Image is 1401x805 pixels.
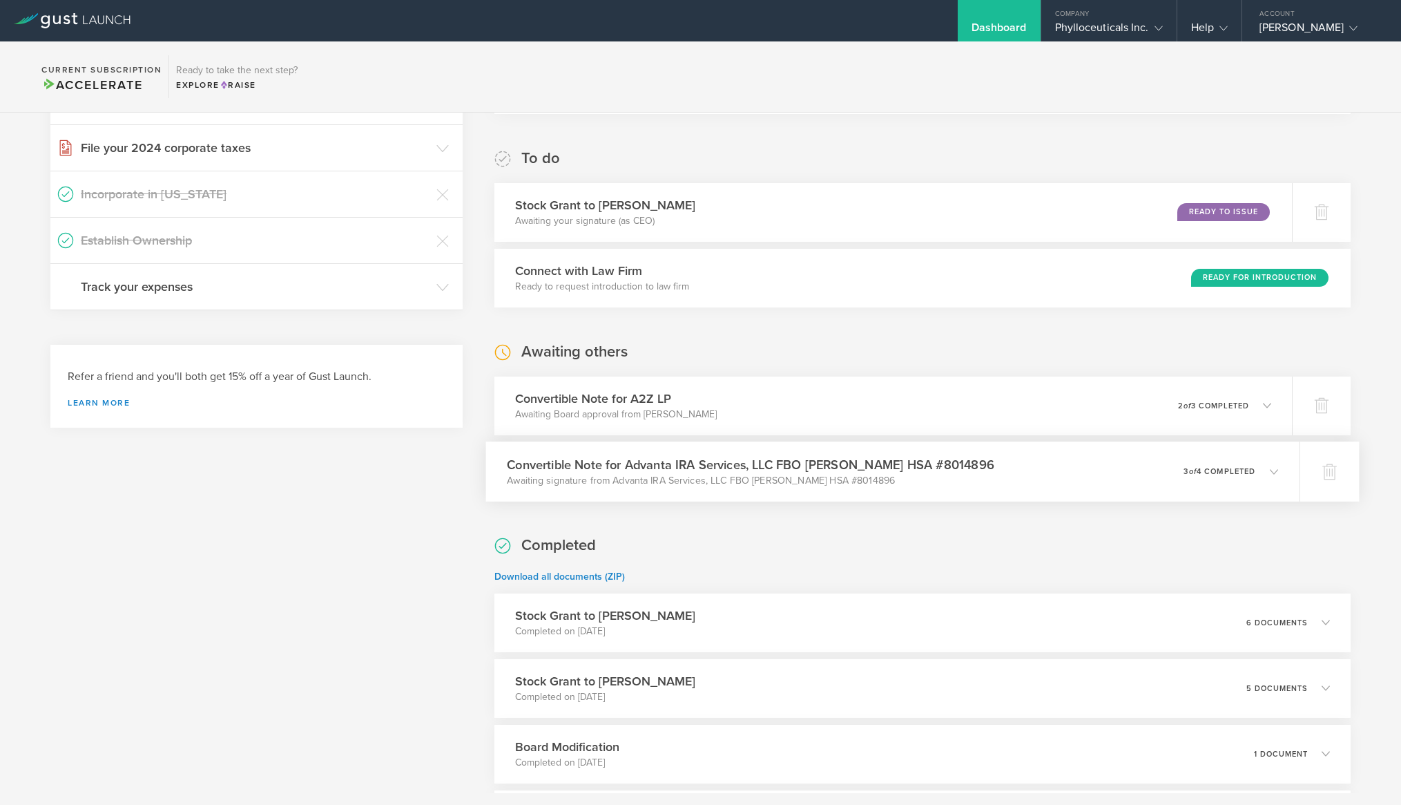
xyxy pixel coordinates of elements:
p: Completed on [DATE] [515,756,619,770]
p: 5 documents [1246,685,1308,692]
p: Awaiting Board approval from [PERSON_NAME] [515,408,717,422]
h3: Stock Grant to [PERSON_NAME] [515,672,695,690]
div: Ready to take the next step?ExploreRaise [168,55,305,98]
h3: Stock Grant to [PERSON_NAME] [515,607,695,625]
div: Help [1191,21,1228,41]
div: Phylloceuticals Inc. [1055,21,1163,41]
div: Stock Grant to [PERSON_NAME]Awaiting your signature (as CEO)Ready to Issue [494,183,1292,242]
h3: Stock Grant to [PERSON_NAME] [515,196,695,214]
em: of [1189,466,1197,475]
h2: Completed [521,536,596,556]
h2: To do [521,149,560,169]
p: Completed on [DATE] [515,625,695,638]
h3: Track your expenses [81,278,429,296]
p: Completed on [DATE] [515,690,695,704]
p: Awaiting your signature (as CEO) [515,214,695,228]
span: Accelerate [41,77,142,93]
p: 1 document [1254,750,1308,758]
span: Raise [220,80,256,90]
h3: Establish Ownership [81,231,429,249]
h3: Convertible Note for A2Z LP [515,390,717,408]
h3: Ready to take the next step? [176,66,298,75]
a: Learn more [68,399,445,407]
h3: Refer a friend and you'll both get 15% off a year of Gust Launch. [68,369,445,385]
h3: Connect with Law Firm [515,262,689,280]
p: 3 4 completed [1183,467,1255,475]
em: of [1183,401,1191,410]
div: Ready to Issue [1177,203,1270,221]
div: Dashboard [972,21,1027,41]
iframe: Chat Widget [1332,739,1401,805]
p: 2 3 completed [1178,402,1249,410]
h2: Awaiting others [521,342,628,362]
a: Download all documents (ZIP) [494,571,625,583]
h3: Incorporate in [US_STATE] [81,185,429,203]
div: Explore [176,79,298,91]
h3: File your 2024 corporate taxes [81,139,429,157]
h3: Convertible Note for Advanta IRA Services, LLC FBO [PERSON_NAME] HSA #8014896 [507,455,994,474]
div: [PERSON_NAME] [1259,21,1377,41]
div: Connect with Law FirmReady to request introduction to law firmReady for Introduction [494,249,1351,307]
p: Awaiting signature from Advanta IRA Services, LLC FBO [PERSON_NAME] HSA #8014896 [507,473,994,487]
p: 6 documents [1246,619,1308,627]
h3: Board Modification [515,738,619,756]
h2: Current Subscription [41,66,162,74]
div: Ready for Introduction [1191,269,1328,287]
p: Ready to request introduction to law firm [515,280,689,294]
